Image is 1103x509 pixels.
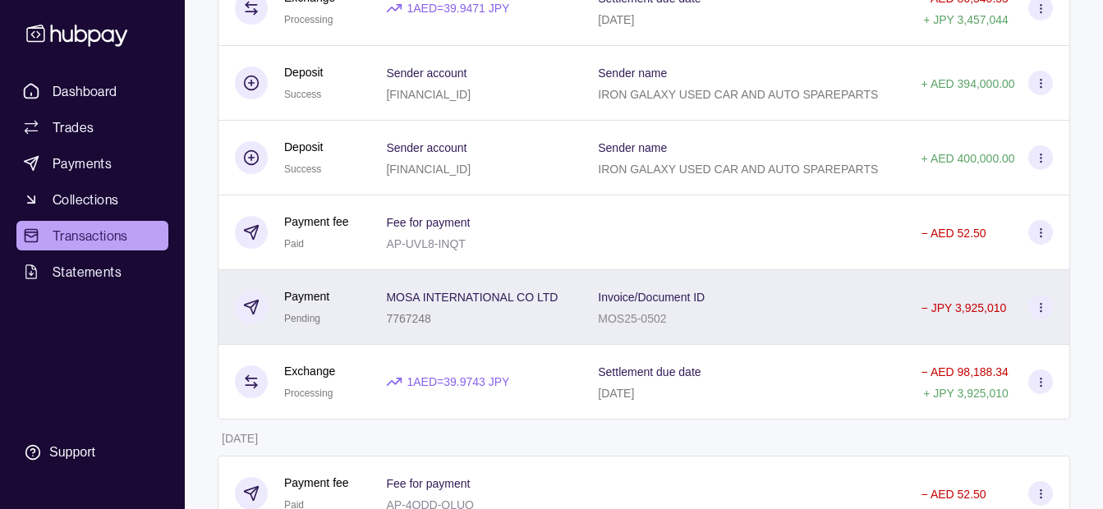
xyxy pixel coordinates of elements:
[923,13,1009,26] p: + JPY 3,457,044
[284,213,349,231] p: Payment fee
[921,365,1009,378] p: − AED 98,188.34
[921,152,1015,165] p: + AED 400,000.00
[386,163,471,176] p: [FINANCIAL_ID]
[16,185,168,214] a: Collections
[284,287,329,305] p: Payment
[53,81,117,101] span: Dashboard
[598,88,878,101] p: IRON GALAXY USED CAR AND AUTO SPAREPARTS
[284,89,321,100] span: Success
[598,365,701,378] p: Settlement due date
[49,443,95,461] div: Support
[386,216,470,229] p: Fee for payment
[16,112,168,142] a: Trades
[284,387,333,399] span: Processing
[386,141,466,154] p: Sender account
[16,435,168,470] a: Support
[921,301,1007,314] p: − JPY 3,925,010
[921,488,986,501] p: − AED 52.50
[222,432,258,445] p: [DATE]
[598,163,878,176] p: IRON GALAXY USED CAR AND AUTO SPAREPARTS
[284,474,349,492] p: Payment fee
[284,63,323,81] p: Deposit
[284,138,323,156] p: Deposit
[53,117,94,137] span: Trades
[386,312,431,325] p: 7767248
[598,13,634,26] p: [DATE]
[16,149,168,178] a: Payments
[386,88,471,101] p: [FINANCIAL_ID]
[53,190,118,209] span: Collections
[923,387,1009,400] p: + JPY 3,925,010
[16,221,168,250] a: Transactions
[53,154,112,173] span: Payments
[921,227,986,240] p: − AED 52.50
[386,237,465,250] p: AP-UVL8-INQT
[598,291,705,304] p: Invoice/Document ID
[16,257,168,287] a: Statements
[386,291,558,304] p: MOSA INTERNATIONAL CO LTD
[284,362,335,380] p: Exchange
[598,387,634,400] p: [DATE]
[284,313,320,324] span: Pending
[386,477,470,490] p: Fee for payment
[284,238,304,250] span: Paid
[16,76,168,106] a: Dashboard
[921,77,1015,90] p: + AED 394,000.00
[386,66,466,80] p: Sender account
[598,66,667,80] p: Sender name
[284,14,333,25] span: Processing
[53,226,128,245] span: Transactions
[598,312,666,325] p: MOS25-0502
[53,262,122,282] span: Statements
[284,163,321,175] span: Success
[407,373,509,391] p: 1 AED = 39.9743 JPY
[598,141,667,154] p: Sender name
